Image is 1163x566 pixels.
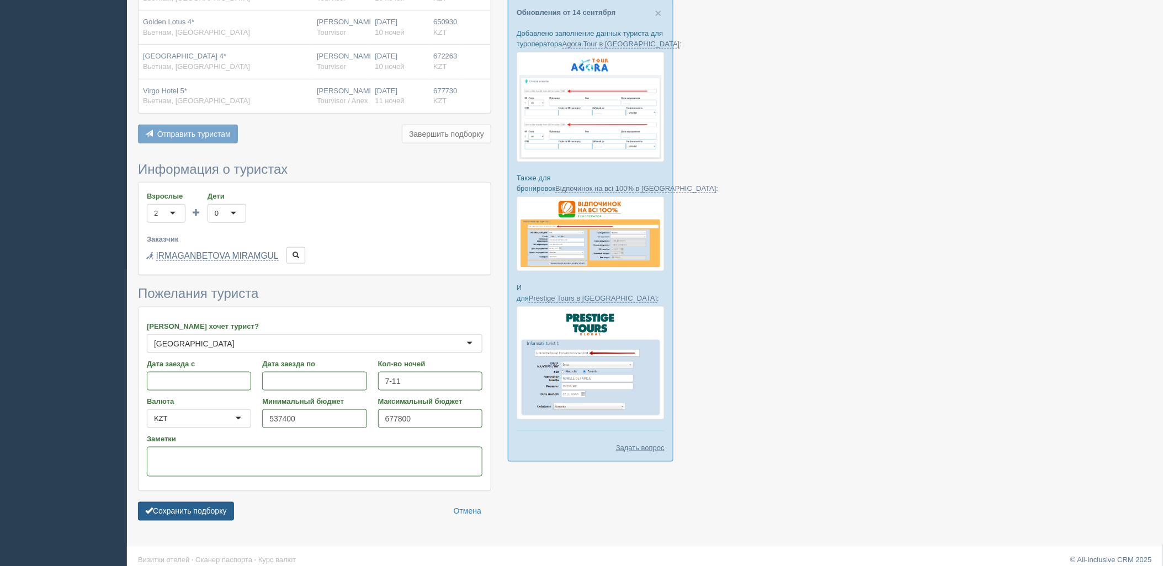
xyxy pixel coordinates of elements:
[433,97,447,105] span: KZT
[375,17,424,38] div: [DATE]
[378,396,482,407] label: Максимальный бюджет
[143,52,226,60] span: [GEOGRAPHIC_DATA] 4*
[375,62,404,71] span: 10 ночей
[517,282,665,303] p: И для :
[433,52,457,60] span: 672263
[517,28,665,49] p: Добавлено заполнение данных туриста для туроператора :
[154,338,235,349] div: [GEOGRAPHIC_DATA]
[156,251,279,261] a: IRMAGANBETOVA MIRAMGUL
[143,18,194,26] span: Golden Lotus 4*
[555,184,716,193] a: Відпочинок на всі 100% в [GEOGRAPHIC_DATA]
[262,396,367,407] label: Минимальный бюджет
[447,502,488,521] a: Отмена
[143,97,250,105] span: Вьетнам, [GEOGRAPHIC_DATA]
[433,87,457,95] span: 677730
[143,87,187,95] span: Virgo Hotel 5*
[375,86,424,106] div: [DATE]
[262,359,367,369] label: Дата заезда по
[147,191,185,201] label: Взрослые
[317,17,366,38] div: [PERSON_NAME]
[616,442,665,453] a: Задать вопрос
[254,556,257,564] span: ·
[517,173,665,194] p: Также для бронировок :
[138,125,238,143] button: Отправить туристам
[192,556,194,564] span: ·
[147,396,251,407] label: Валюта
[375,28,404,36] span: 10 ночей
[1070,556,1152,564] a: © All-Inclusive CRM 2025
[138,502,234,521] button: Сохранить подборку
[655,7,662,19] span: ×
[147,359,251,369] label: Дата заезда с
[195,556,252,564] a: Сканер паспорта
[375,97,404,105] span: 11 ночей
[402,125,491,143] button: Завершить подборку
[143,62,250,71] span: Вьетнам, [GEOGRAPHIC_DATA]
[157,130,231,138] span: Отправить туристам
[154,208,158,219] div: 2
[138,286,258,301] span: Пожелания туриста
[147,321,482,332] label: [PERSON_NAME] хочет турист?
[517,8,615,17] a: Обновления от 14 сентября
[147,234,482,244] label: Заказчик
[154,413,168,424] div: KZT
[433,18,457,26] span: 650930
[517,306,665,420] img: prestige-tours-booking-form-crm-for-travel-agents.png
[433,62,447,71] span: KZT
[138,162,491,177] h3: Информация о туристах
[317,97,368,105] span: Tourvisor / Anex
[147,434,482,444] label: Заметки
[317,86,366,106] div: [PERSON_NAME]
[258,556,296,564] a: Курс валют
[208,191,246,201] label: Дети
[378,359,482,369] label: Кол-во ночей
[317,51,366,72] div: [PERSON_NAME]
[655,7,662,19] button: Close
[317,62,346,71] span: Tourvisor
[143,28,250,36] span: Вьетнам, [GEOGRAPHIC_DATA]
[138,556,189,564] a: Визитки отелей
[215,208,219,219] div: 0
[517,196,665,271] img: otdihnavse100--%D1%84%D0%BE%D1%80%D0%BC%D0%B0-%D0%B1%D1%80%D0%BE%D0%BD%D0%B8%D1%80%D0%BE%D0%B2%D0...
[433,28,447,36] span: KZT
[317,28,346,36] span: Tourvisor
[529,294,657,303] a: Prestige Tours в [GEOGRAPHIC_DATA]
[562,40,680,49] a: Agora Tour в [GEOGRAPHIC_DATA]
[517,52,665,162] img: agora-tour-%D1%84%D0%BE%D1%80%D0%BC%D0%B0-%D0%B1%D1%80%D0%BE%D0%BD%D1%8E%D0%B2%D0%B0%D0%BD%D0%BD%...
[375,51,424,72] div: [DATE]
[378,372,482,391] input: 7-10 или 7,10,14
